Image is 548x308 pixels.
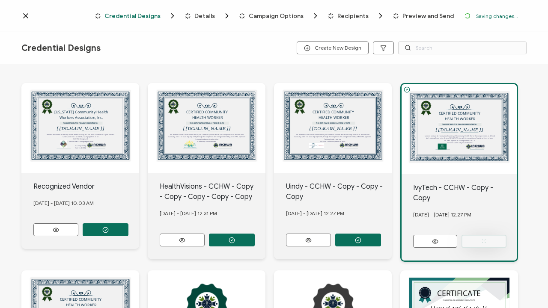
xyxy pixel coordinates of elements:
[505,267,548,308] iframe: Chat Widget
[185,12,231,20] span: Details
[21,43,101,53] span: Credential Designs
[286,181,392,202] div: Uindy - CCHW - Copy - Copy - Copy
[160,181,266,202] div: HealthVisions - CCHW - Copy - Copy - Copy - Copy - Copy
[393,13,454,19] span: Preview and Send
[413,203,517,226] div: [DATE] - [DATE] 12.27 PM
[328,12,385,20] span: Recipients
[95,12,454,20] div: Breadcrumb
[476,13,518,19] p: Saving changes...
[337,13,369,19] span: Recipients
[304,45,361,51] span: Create New Design
[249,13,304,19] span: Campaign Options
[297,41,369,54] button: Create New Design
[286,202,392,225] div: [DATE] - [DATE] 12.27 PM
[160,202,266,225] div: [DATE] - [DATE] 12.31 PM
[194,13,215,19] span: Details
[413,183,517,203] div: IvyTech - CCHW - Copy - Copy
[95,12,177,20] span: Credential Designs
[402,13,454,19] span: Preview and Send
[239,12,320,20] span: Campaign Options
[33,181,140,192] div: Recognized Vendor
[104,13,161,19] span: Credential Designs
[398,41,527,54] input: Search
[33,192,140,215] div: [DATE] - [DATE] 10.03 AM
